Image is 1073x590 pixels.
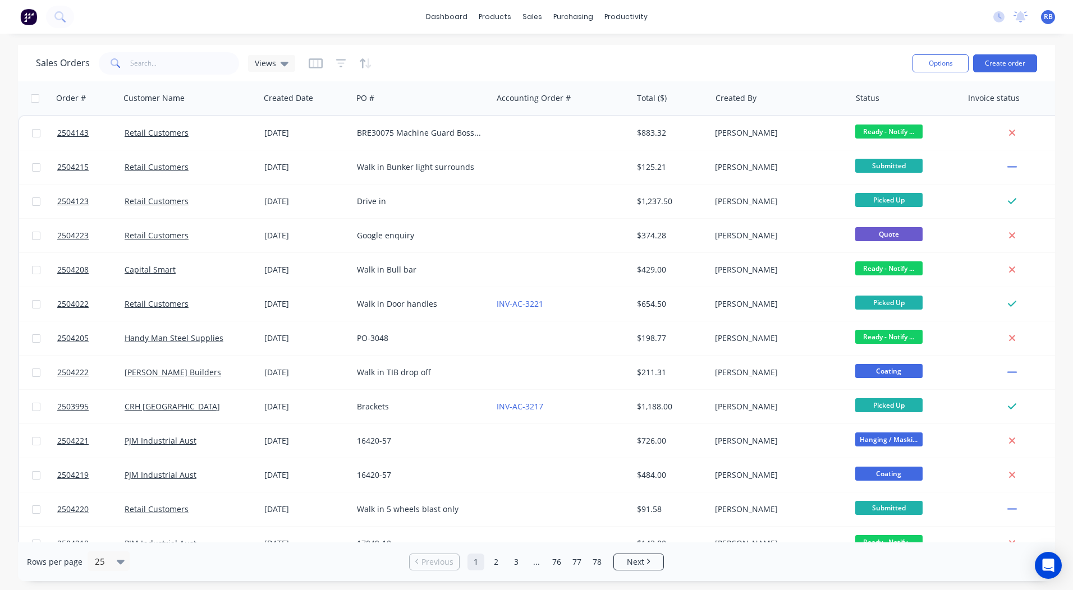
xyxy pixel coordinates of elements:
span: 2504219 [57,469,89,481]
a: 2504219 [57,458,125,492]
div: [PERSON_NAME] [715,469,840,481]
div: BRE30075 Machine Guard Boss Polymer [357,127,482,139]
div: [DATE] [264,127,348,139]
span: 2504221 [57,435,89,446]
div: Order # [56,93,86,104]
a: Page 77 [568,554,585,570]
div: $198.77 [637,333,703,344]
div: $1,188.00 [637,401,703,412]
div: $654.50 [637,298,703,310]
div: [PERSON_NAME] [715,333,840,344]
span: Submitted [855,501,923,515]
span: 2504223 [57,230,89,241]
div: [PERSON_NAME] [715,264,840,275]
div: Walk in Bunker light surrounds [357,162,482,173]
img: Factory [20,8,37,25]
div: 16420-57 [357,469,482,481]
div: $726.00 [637,435,703,446]
a: Retail Customers [125,230,189,241]
span: Rows per page [27,556,82,568]
span: Ready - Notify ... [855,330,923,344]
span: 2504143 [57,127,89,139]
div: Walk in 5 wheels blast only [357,504,482,515]
div: [DATE] [264,230,348,241]
span: 2504123 [57,196,89,207]
button: Create order [973,54,1037,72]
a: 2504143 [57,116,125,150]
div: [PERSON_NAME] [715,538,840,549]
a: 2504220 [57,492,125,526]
span: Next [627,556,644,568]
span: Ready - Notify ... [855,125,923,139]
span: Coating [855,467,923,481]
div: 16420-57 [357,435,482,446]
div: $211.31 [637,367,703,378]
div: Open Intercom Messenger [1035,552,1062,579]
div: $125.21 [637,162,703,173]
div: [PERSON_NAME] [715,401,840,412]
div: Invoice status [968,93,1020,104]
div: [PERSON_NAME] [715,230,840,241]
a: 2503995 [57,390,125,423]
a: Jump forward [528,554,545,570]
div: sales [517,8,548,25]
div: products [473,8,517,25]
div: [PERSON_NAME] [715,127,840,139]
a: Page 78 [589,554,606,570]
span: Picked Up [855,296,923,310]
div: [PERSON_NAME] [715,196,840,207]
span: 2504215 [57,162,89,173]
a: dashboard [420,8,473,25]
div: [DATE] [264,333,348,344]
a: Retail Customers [125,504,189,514]
div: Walk in Bull bar [357,264,482,275]
a: INV-AC-3217 [497,401,543,412]
a: Handy Man Steel Supplies [125,333,223,343]
div: [PERSON_NAME] [715,298,840,310]
div: [DATE] [264,504,348,515]
a: 2504222 [57,356,125,389]
div: [DATE] [264,162,348,173]
div: Accounting Order # [497,93,571,104]
span: 2504218 [57,538,89,549]
a: 2504215 [57,150,125,184]
span: 2504205 [57,333,89,344]
a: PJM Industrial Aust [125,538,196,548]
div: PO # [356,93,374,104]
span: Views [255,57,276,69]
a: 2504223 [57,219,125,252]
div: [PERSON_NAME] [715,162,840,173]
div: Created Date [264,93,313,104]
span: 2504222 [57,367,89,378]
a: Retail Customers [125,298,189,309]
a: Page 2 [488,554,505,570]
span: Picked Up [855,398,923,412]
a: Previous page [410,556,459,568]
a: Page 3 [508,554,525,570]
a: Capital Smart [125,264,176,275]
a: PJM Industrial Aust [125,435,196,446]
div: [PERSON_NAME] [715,504,840,515]
div: [DATE] [264,264,348,275]
div: [DATE] [264,469,348,481]
div: $883.32 [637,127,703,139]
a: Page 76 [548,554,565,570]
div: [DATE] [264,367,348,378]
div: [PERSON_NAME] [715,367,840,378]
span: Ready - Notify ... [855,535,923,549]
span: Picked Up [855,193,923,207]
button: Options [912,54,969,72]
span: Ready - Notify ... [855,261,923,275]
div: $429.00 [637,264,703,275]
a: CRH [GEOGRAPHIC_DATA] [125,401,220,412]
span: Quote [855,227,923,241]
span: 2503995 [57,401,89,412]
div: [DATE] [264,401,348,412]
h1: Sales Orders [36,58,90,68]
div: Status [856,93,879,104]
ul: Pagination [405,554,668,570]
div: Brackets [357,401,482,412]
a: PJM Industrial Aust [125,469,196,480]
input: Search... [130,52,240,75]
div: [DATE] [264,298,348,310]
